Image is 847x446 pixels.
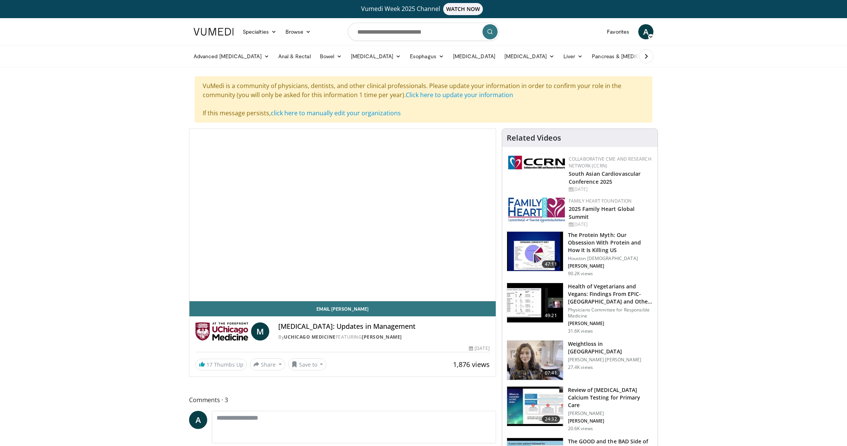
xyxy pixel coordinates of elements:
a: Vumedi Week 2025 ChannelWATCH NOW [195,3,652,15]
a: Collaborative CME and Research Network (CCRN) [569,156,652,169]
span: 47:11 [542,260,560,268]
p: [PERSON_NAME] [568,263,653,269]
h3: Review of [MEDICAL_DATA] Calcium Testing for Primary Care [568,386,653,409]
h3: Weightloss in [GEOGRAPHIC_DATA] [568,340,653,355]
a: [MEDICAL_DATA] [346,49,405,64]
p: 90.2K views [568,271,593,277]
a: M [251,322,269,341]
img: 606f2b51-b844-428b-aa21-8c0c72d5a896.150x105_q85_crop-smart_upscale.jpg [507,283,563,322]
a: 47:11 The Protein Myth: Our Obsession With Protein and How It Is Killing US Houston [DEMOGRAPHIC_... [507,231,653,277]
a: Esophagus [405,49,448,64]
a: 2025 Family Heart Global Summit [569,205,634,220]
p: [PERSON_NAME] [568,410,653,417]
h4: [MEDICAL_DATA]: Updates in Management [278,322,490,331]
span: 24:32 [542,415,560,423]
a: 17 Thumbs Up [195,359,247,370]
img: UChicago Medicine [195,322,248,341]
p: 27.4K views [568,364,593,370]
div: By FEATURING [278,334,490,341]
a: [MEDICAL_DATA] [448,49,500,64]
button: Share [250,358,285,370]
a: Bowel [315,49,346,64]
a: Favorites [602,24,634,39]
a: Pancreas & [MEDICAL_DATA] [587,49,676,64]
img: VuMedi Logo [194,28,234,36]
img: b7b8b05e-5021-418b-a89a-60a270e7cf82.150x105_q85_crop-smart_upscale.jpg [507,232,563,271]
a: Specialties [238,24,281,39]
div: VuMedi is a community of physicians, dentists, and other clinical professionals. Please update yo... [195,76,652,122]
span: WATCH NOW [443,3,483,15]
a: Liver [559,49,587,64]
p: [PERSON_NAME] [PERSON_NAME] [568,357,653,363]
p: 20.6K views [568,426,593,432]
a: UChicago Medicine [284,334,336,340]
div: [DATE] [569,221,652,228]
a: A [638,24,653,39]
span: Comments 3 [189,395,496,405]
a: Anal & Rectal [274,49,315,64]
img: 9983fed1-7565-45be-8934-aef1103ce6e2.150x105_q85_crop-smart_upscale.jpg [507,341,563,380]
img: a04ee3ba-8487-4636-b0fb-5e8d268f3737.png.150x105_q85_autocrop_double_scale_upscale_version-0.2.png [508,156,565,169]
h4: Related Videos [507,133,561,142]
h3: The Protein Myth: Our Obsession With Protein and How It Is Killing US [568,231,653,254]
a: Advanced [MEDICAL_DATA] [189,49,274,64]
a: Click here to update your information [406,91,513,99]
button: Save to [288,358,327,370]
a: 24:32 Review of [MEDICAL_DATA] Calcium Testing for Primary Care [PERSON_NAME] [PERSON_NAME] 20.6K... [507,386,653,432]
p: [PERSON_NAME] [568,321,653,327]
p: Physicians Committee for Responsible Medicine [568,307,653,319]
div: [DATE] [569,186,652,193]
a: 49:21 Health of Vegetarians and Vegans: Findings From EPIC-[GEOGRAPHIC_DATA] and Othe… Physicians... [507,283,653,334]
span: 07:41 [542,369,560,377]
a: [PERSON_NAME] [362,334,402,340]
a: 07:41 Weightloss in [GEOGRAPHIC_DATA] [PERSON_NAME] [PERSON_NAME] 27.4K views [507,340,653,380]
span: 1,876 views [453,360,490,369]
a: Family Heart Foundation [569,198,632,204]
p: 31.6K views [568,328,593,334]
div: [DATE] [469,345,489,352]
img: f4af32e0-a3f3-4dd9-8ed6-e543ca885e6d.150x105_q85_crop-smart_upscale.jpg [507,387,563,426]
p: Houston [DEMOGRAPHIC_DATA] [568,256,653,262]
input: Search topics, interventions [348,23,499,41]
p: [PERSON_NAME] [568,418,653,424]
a: Email [PERSON_NAME] [189,301,496,316]
span: 17 [206,361,213,368]
a: click here to manually edit your organizations [271,109,401,117]
a: South Asian Cardiovascular Conference 2025 [569,170,641,185]
h3: Health of Vegetarians and Vegans: Findings From EPIC-[GEOGRAPHIC_DATA] and Othe… [568,283,653,305]
img: 96363db5-6b1b-407f-974b-715268b29f70.jpeg.150x105_q85_autocrop_double_scale_upscale_version-0.2.jpg [508,198,565,223]
a: A [189,411,207,429]
span: 49:21 [542,312,560,319]
a: [MEDICAL_DATA] [500,49,559,64]
video-js: Video Player [189,129,496,301]
a: Browse [281,24,316,39]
